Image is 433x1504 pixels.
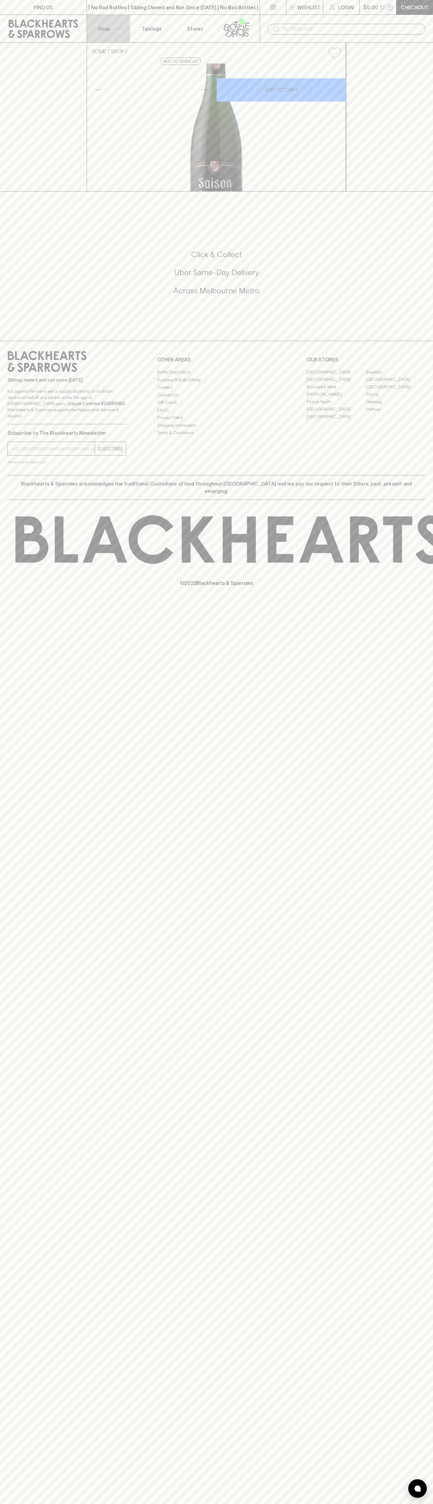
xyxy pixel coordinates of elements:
[130,15,173,42] a: Tastings
[157,406,276,414] a: FAQ's
[307,383,366,391] a: Brunswick West
[7,249,426,260] h5: Click & Collect
[7,286,426,296] h5: Across Melbourne Metro
[157,414,276,421] a: Privacy Policy
[265,86,298,93] p: ADD TO CART
[307,405,366,413] a: [GEOGRAPHIC_DATA]
[366,405,426,413] a: Prahran
[157,429,276,437] a: Terms & Conditions
[401,4,429,11] p: Checkout
[217,78,346,102] button: ADD TO CART
[92,49,106,54] a: HOME
[187,25,203,32] p: Stores
[366,391,426,398] a: Fitzroy
[326,45,343,61] button: Add to wishlist
[307,368,366,376] a: [GEOGRAPHIC_DATA]
[111,49,124,54] a: SHOP
[7,267,426,278] h5: Uber Same-Day Delivery
[157,369,276,376] a: Bottle Drop FAQ's
[307,376,366,383] a: [GEOGRAPHIC_DATA]
[157,421,276,429] a: Shipping Information
[157,376,276,383] a: Business & Bulk Gifting
[68,401,125,406] strong: Liquor License #32064953
[366,376,426,383] a: [GEOGRAPHIC_DATA]
[97,445,123,452] p: SUBSCRIBE
[307,413,366,420] a: [GEOGRAPHIC_DATA]
[98,25,110,32] p: Shop
[12,480,421,495] p: Blackhearts & Sparrows acknowledges the traditional Custodians of land throughout [GEOGRAPHIC_DAT...
[338,4,354,11] p: Login
[157,391,276,399] a: Contact Us
[7,459,126,465] p: We will never spam you
[297,4,321,11] p: Wishlist
[160,58,201,65] button: Add to wishlist
[307,356,426,363] p: OUR STORES
[34,4,53,11] p: FIND US
[7,429,126,437] p: Subscribe to The Blackhearts Newsletter
[7,225,426,328] div: Call to action block
[363,4,378,11] p: $0.00
[7,377,126,383] p: Sibling owned and run since [DATE]
[366,398,426,405] a: Geelong
[157,356,276,363] p: OTHER AREAS
[366,368,426,376] a: Braddon
[157,399,276,406] a: Gift Cards
[142,25,162,32] p: Tastings
[12,444,95,454] input: e.g. jane@blackheartsandsparrows.com.au
[282,24,421,34] input: Try "Pinot noir"
[87,15,130,42] button: Shop
[7,388,126,419] p: It is against the law to sell or supply alcohol to, or to obtain alcohol on behalf of a person un...
[388,6,391,9] p: 0
[414,1485,421,1492] img: bubble-icon
[366,383,426,391] a: [GEOGRAPHIC_DATA]
[307,398,366,405] a: Fitzroy North
[87,63,346,191] img: 2906.png
[307,391,366,398] a: [PERSON_NAME]
[157,384,276,391] a: Careers
[173,15,217,42] a: Stores
[95,442,126,455] button: SUBSCRIBE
